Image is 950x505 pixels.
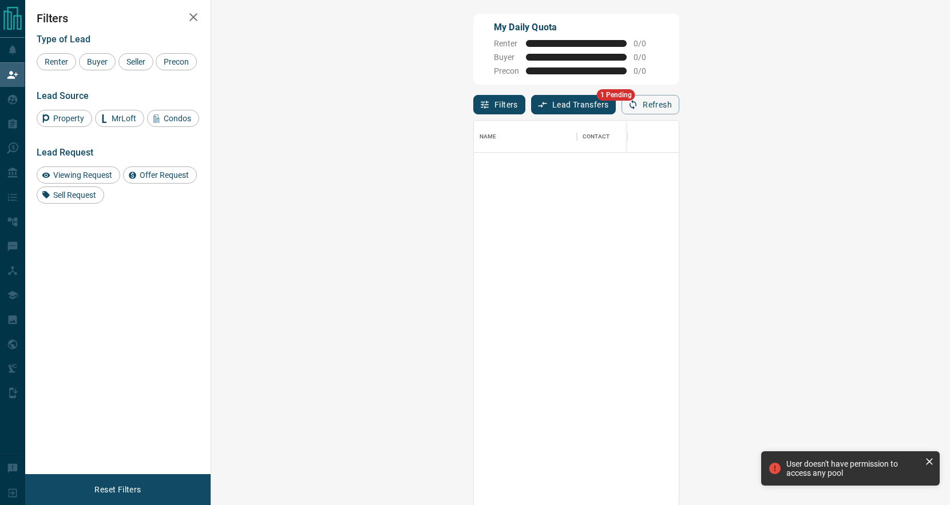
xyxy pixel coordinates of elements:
[634,39,659,48] span: 0 / 0
[634,53,659,62] span: 0 / 0
[37,147,93,158] span: Lead Request
[147,110,199,127] div: Condos
[37,90,89,101] span: Lead Source
[118,53,153,70] div: Seller
[49,190,100,200] span: Sell Request
[494,53,519,62] span: Buyer
[156,53,197,70] div: Precon
[494,39,519,48] span: Renter
[122,57,149,66] span: Seller
[531,95,616,114] button: Lead Transfers
[634,66,659,75] span: 0 / 0
[494,21,659,34] p: My Daily Quota
[597,89,635,101] span: 1 Pending
[37,186,104,204] div: Sell Request
[474,121,577,153] div: Name
[786,459,920,478] div: User doesn't have permission to access any pool
[494,66,519,75] span: Precon
[83,57,112,66] span: Buyer
[49,170,116,180] span: Viewing Request
[37,110,92,127] div: Property
[473,95,525,114] button: Filters
[49,114,88,123] span: Property
[37,11,199,25] h2: Filters
[37,166,120,184] div: Viewing Request
[95,110,144,127] div: MrLoft
[480,121,497,153] div: Name
[136,170,193,180] span: Offer Request
[41,57,72,66] span: Renter
[577,121,668,153] div: Contact
[123,166,197,184] div: Offer Request
[37,34,90,45] span: Type of Lead
[87,480,148,499] button: Reset Filters
[37,53,76,70] div: Renter
[160,114,195,123] span: Condos
[108,114,140,123] span: MrLoft
[622,95,679,114] button: Refresh
[79,53,116,70] div: Buyer
[160,57,193,66] span: Precon
[583,121,609,153] div: Contact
